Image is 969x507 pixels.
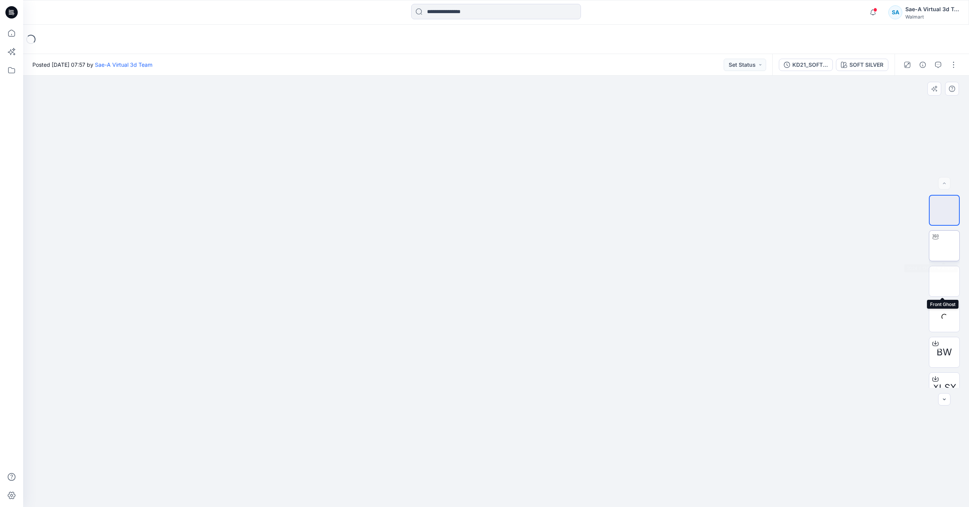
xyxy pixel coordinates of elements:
[792,61,828,69] div: KD21_SOFT SILVER
[917,59,929,71] button: Details
[32,61,152,69] span: Posted [DATE] 07:57 by
[905,5,959,14] div: Sae-A Virtual 3d Team
[779,59,833,71] button: KD21_SOFT SILVER
[849,61,883,69] div: SOFT SILVER
[95,61,152,68] a: Sae-A Virtual 3d Team
[905,14,959,20] div: Walmart
[836,59,888,71] button: SOFT SILVER
[888,5,902,19] div: SA
[937,345,952,359] span: BW
[933,381,956,395] span: XLSX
